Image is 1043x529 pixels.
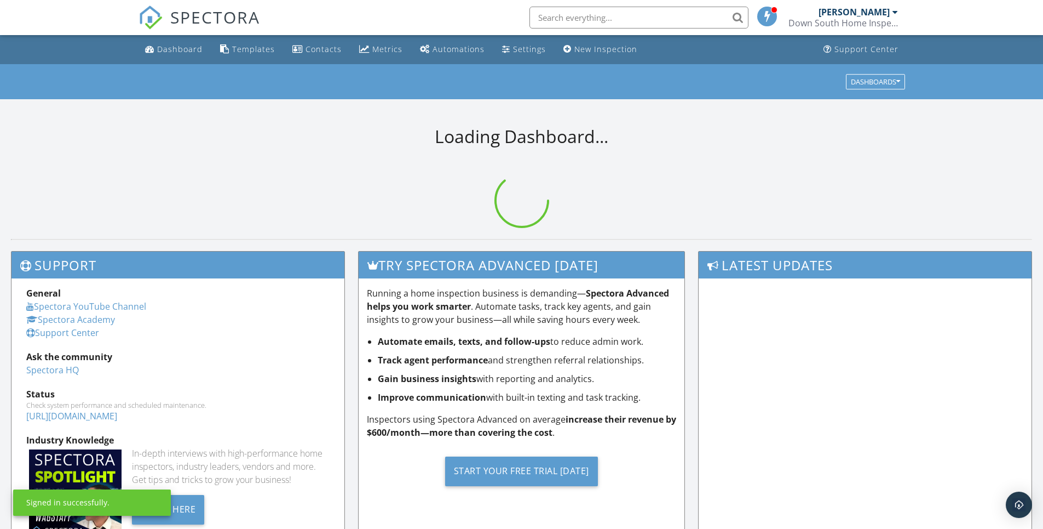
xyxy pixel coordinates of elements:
[367,287,669,312] strong: Spectora Advanced helps you work smarter
[11,252,344,278] h3: Support
[141,39,207,60] a: Dashboard
[216,39,279,60] a: Templates
[232,44,275,54] div: Templates
[819,7,890,18] div: [PERSON_NAME]
[1006,492,1032,518] div: Open Intercom Messenger
[574,44,637,54] div: New Inspection
[367,448,677,494] a: Start Your Free Trial [DATE]
[26,350,330,363] div: Ask the community
[26,497,110,508] div: Signed in successfully.
[445,457,598,486] div: Start Your Free Trial [DATE]
[378,335,677,348] li: to reduce admin work.
[846,74,905,89] button: Dashboards
[378,373,476,385] strong: Gain business insights
[26,287,61,299] strong: General
[26,327,99,339] a: Support Center
[819,39,903,60] a: Support Center
[355,39,407,60] a: Metrics
[288,39,346,60] a: Contacts
[26,388,330,401] div: Status
[359,252,685,278] h3: Try spectora advanced [DATE]
[157,44,203,54] div: Dashboard
[851,78,900,86] div: Dashboards
[529,7,748,29] input: Search everything...
[139,5,163,30] img: The Best Home Inspection Software - Spectora
[26,410,117,422] a: [URL][DOMAIN_NAME]
[559,39,642,60] a: New Inspection
[378,354,677,367] li: and strengthen referral relationships.
[699,252,1032,278] h3: Latest Updates
[513,44,546,54] div: Settings
[378,391,677,404] li: with built-in texting and task tracking.
[378,354,488,366] strong: Track agent performance
[26,364,79,376] a: Spectora HQ
[26,401,330,409] div: Check system performance and scheduled maintenance.
[367,287,677,326] p: Running a home inspection business is demanding— . Automate tasks, track key agents, and gain ins...
[378,335,550,348] strong: Automate emails, texts, and follow-ups
[433,44,485,54] div: Automations
[367,413,677,439] p: Inspectors using Spectora Advanced on average .
[26,434,330,447] div: Industry Knowledge
[132,447,330,486] div: In-depth interviews with high-performance home inspectors, industry leaders, vendors and more. Ge...
[139,15,260,38] a: SPECTORA
[26,314,115,326] a: Spectora Academy
[498,39,550,60] a: Settings
[170,5,260,29] span: SPECTORA
[306,44,342,54] div: Contacts
[26,300,146,312] a: Spectora YouTube Channel
[834,44,898,54] div: Support Center
[378,372,677,385] li: with reporting and analytics.
[788,18,898,29] div: Down South Home Inspections LLC
[378,391,486,403] strong: Improve communication
[372,44,402,54] div: Metrics
[416,39,489,60] a: Automations (Basic)
[367,413,676,439] strong: increase their revenue by $600/month—more than covering the cost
